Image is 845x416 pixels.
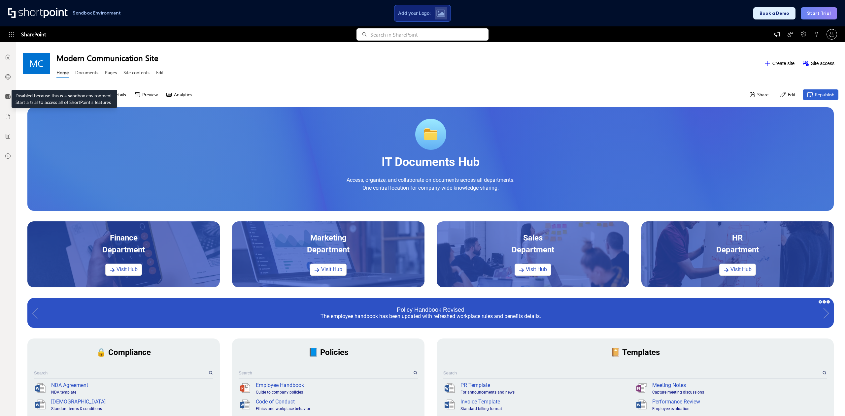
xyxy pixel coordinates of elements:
a: Visit Hub [105,264,142,276]
button: Create site [760,58,799,69]
h1: Modern Communication Site [56,52,760,63]
div: Ethics and workplace behavior [256,406,417,412]
a: Visit Hub [719,264,756,276]
input: Search [239,368,412,378]
a: Home [56,69,69,78]
input: Search [34,368,208,378]
div: For announcements and news [460,389,634,395]
button: Book a Demo [753,7,795,19]
span: Department [102,245,145,254]
div: Employee Handbook [256,381,417,389]
button: Preview [130,89,162,100]
div: Employee evaluation [652,406,826,412]
img: Upload logo [436,10,445,17]
button: Share [745,89,772,100]
span: Finance [110,233,138,242]
input: Search in SharePoint [370,28,489,41]
div: Invoice Template [460,398,634,406]
a: Visit Hub [515,264,551,276]
a: Documents [75,69,98,78]
span: Department [307,245,350,254]
div: Capture meeting discussions [652,389,826,395]
span: 🔒 Compliance [96,348,151,357]
div: The employee handbook has been updated with refreshed workplace rules and benefits details. [41,313,820,319]
div: Meeting Notes [652,381,826,389]
span: 📔 Templates [611,348,660,357]
span: HR [732,233,743,242]
div: Policy Handbook Revised [397,306,464,313]
button: Republish [803,89,838,100]
span: Marketing [310,233,347,242]
button: Edit [776,89,799,100]
strong: IT Documents Hub [382,155,480,169]
div: Code of Conduct [256,398,417,406]
div: Disabled because this is a sandbox environment Start a trial to access all of ShortPoint's features [12,90,117,108]
div: NDA template [51,389,212,395]
div: PR Template [460,381,634,389]
span: MC [29,58,43,69]
span: One central location for company-wide knowledge sharing. [362,185,499,191]
input: Search [443,368,821,378]
span: SharePoint [21,26,46,42]
button: Site access [798,58,838,69]
a: Site contents [123,69,150,78]
span: Department [512,245,554,254]
button: Analytics [162,89,196,100]
a: Edit [156,69,164,78]
span: Department [716,245,759,254]
span: Sales [523,233,543,242]
span: Add your Logo: [398,10,430,16]
span: Access, organize, and collaborate on documents across all departments. [347,177,515,183]
a: Pages [105,69,117,78]
button: Start Trial [801,7,837,19]
div: NDA Agreement [51,381,212,389]
div: Guide to company policies [256,389,417,395]
a: Visit Hub [310,264,347,276]
div: Standard billing format [460,406,634,412]
div: Standard terms & conditions [51,406,212,412]
div: [DEMOGRAPHIC_DATA] [51,398,212,406]
h1: Sandbox Environment [73,11,121,15]
iframe: Chat Widget [812,384,845,416]
span: 📘 Policies [308,348,348,357]
div: Performance Review [652,398,826,406]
